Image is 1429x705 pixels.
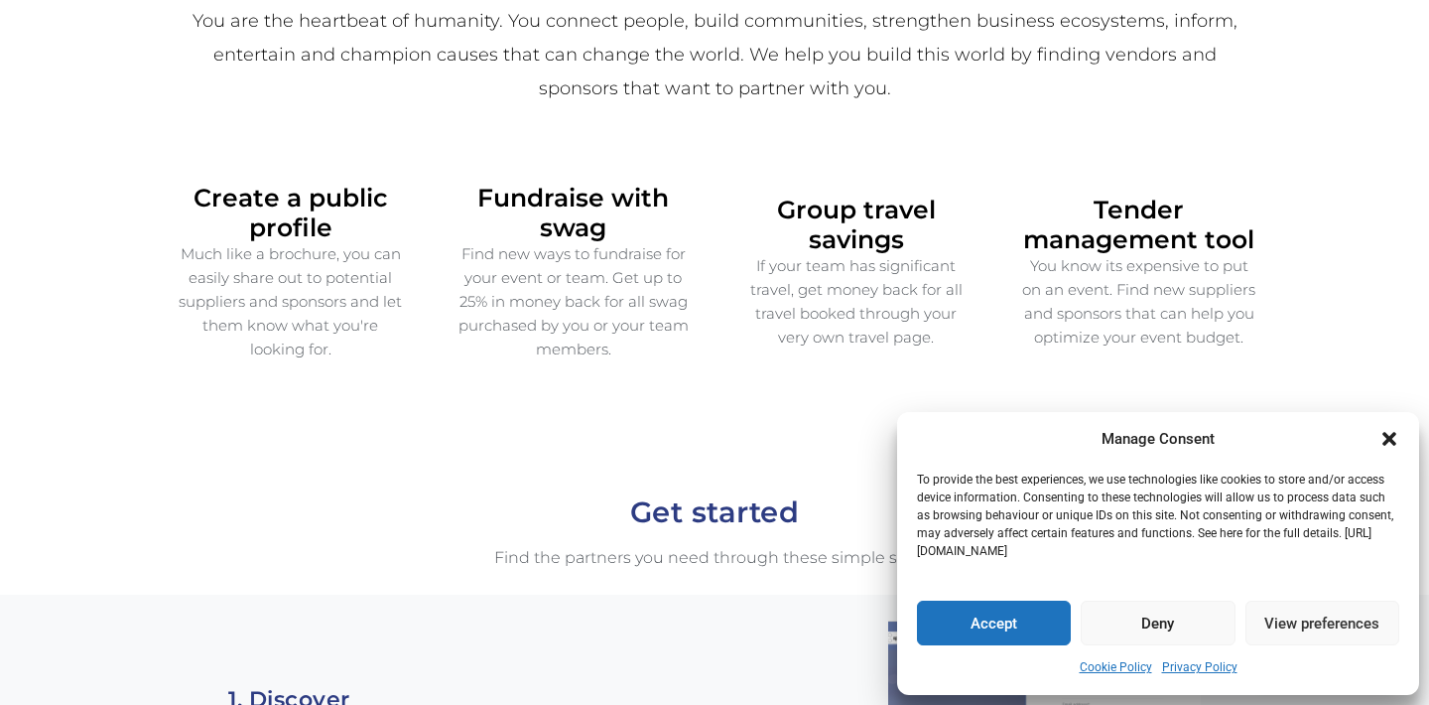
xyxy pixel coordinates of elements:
[159,488,1270,536] h2: Get started
[1022,254,1255,350] p: You know its expensive to put on an event. Find new suppliers and sponsors that can help you opti...
[777,195,936,254] span: Group travel savings
[159,546,1270,570] h5: Find the partners you need through these simple steps:
[477,183,669,242] span: Fundraise with swag
[174,242,407,361] p: Much like a brochure, you can easily share out to potential suppliers and sponsors and let them k...
[1080,655,1152,680] a: Cookie Policy
[1162,655,1237,680] a: Privacy Policy
[1245,601,1399,645] button: View preferences
[1379,429,1399,449] div: Close dialogue
[1102,427,1215,452] div: Manage Consent
[194,183,388,242] span: Create a public profile
[456,242,690,361] p: Find new ways to fundraise for your event or team. Get up to 25% in money back for all swag purch...
[1023,195,1254,254] span: Tender management tool
[739,254,973,350] p: If your team has significant travel, get money back for all travel booked through your very own t...
[1081,601,1234,645] button: Deny
[917,601,1071,645] button: Accept
[917,471,1397,560] p: To provide the best experiences, we use technologies like cookies to store and/or access device i...
[186,4,1243,106] h2: You are the heartbeat of humanity. You connect people, build communities, strengthen business eco...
